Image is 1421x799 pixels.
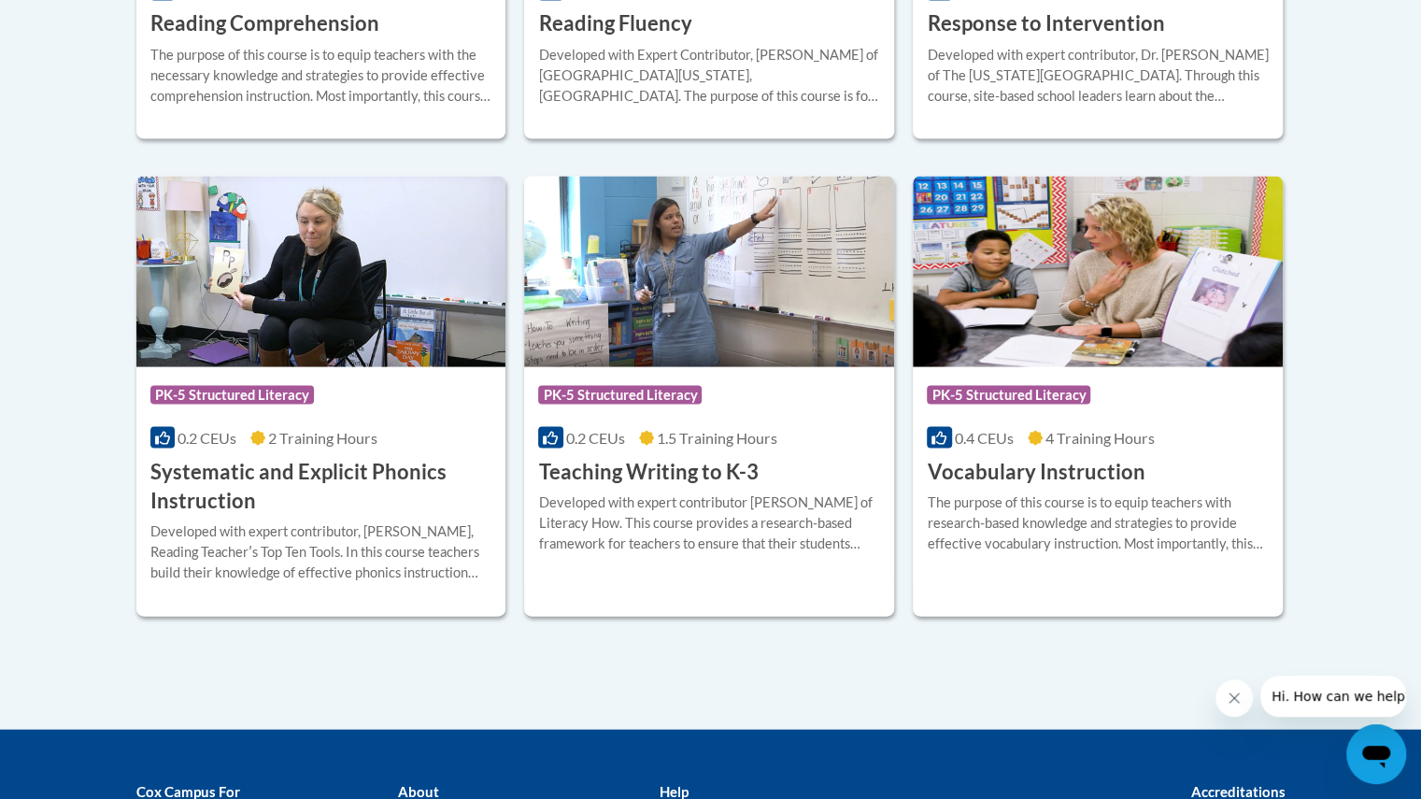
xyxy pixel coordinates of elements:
[1045,428,1155,446] span: 4 Training Hours
[538,44,880,106] div: Developed with Expert Contributor, [PERSON_NAME] of [GEOGRAPHIC_DATA][US_STATE], [GEOGRAPHIC_DATA...
[150,385,314,404] span: PK-5 Structured Literacy
[150,457,492,515] h3: Systematic and Explicit Phonics Instruction
[659,782,688,799] b: Help
[657,428,777,446] span: 1.5 Training Hours
[150,9,379,38] h3: Reading Comprehension
[150,521,492,582] div: Developed with expert contributor, [PERSON_NAME], Reading Teacherʹs Top Ten Tools. In this course...
[927,492,1269,553] div: The purpose of this course is to equip teachers with research-based knowledge and strategies to p...
[538,457,758,486] h3: Teaching Writing to K-3
[1215,679,1253,717] iframe: Close message
[136,782,240,799] b: Cox Campus For
[1191,782,1286,799] b: Accreditations
[178,428,236,446] span: 0.2 CEUs
[1260,676,1406,717] iframe: Message from company
[524,176,894,615] a: Course LogoPK-5 Structured Literacy0.2 CEUs1.5 Training Hours Teaching Writing to K-3Developed wi...
[955,428,1014,446] span: 0.4 CEUs
[927,44,1269,106] div: Developed with expert contributor, Dr. [PERSON_NAME] of The [US_STATE][GEOGRAPHIC_DATA]. Through ...
[913,176,1283,615] a: Course LogoPK-5 Structured Literacy0.4 CEUs4 Training Hours Vocabulary InstructionThe purpose of ...
[538,9,691,38] h3: Reading Fluency
[11,13,151,28] span: Hi. How can we help?
[397,782,438,799] b: About
[268,428,377,446] span: 2 Training Hours
[538,492,880,553] div: Developed with expert contributor [PERSON_NAME] of Literacy How. This course provides a research-...
[524,176,894,366] img: Course Logo
[566,428,625,446] span: 0.2 CEUs
[927,457,1144,486] h3: Vocabulary Instruction
[136,176,506,366] img: Course Logo
[136,176,506,615] a: Course LogoPK-5 Structured Literacy0.2 CEUs2 Training Hours Systematic and Explicit Phonics Instr...
[538,385,702,404] span: PK-5 Structured Literacy
[913,176,1283,366] img: Course Logo
[927,385,1090,404] span: PK-5 Structured Literacy
[927,9,1164,38] h3: Response to Intervention
[150,44,492,106] div: The purpose of this course is to equip teachers with the necessary knowledge and strategies to pr...
[1346,724,1406,784] iframe: Button to launch messaging window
